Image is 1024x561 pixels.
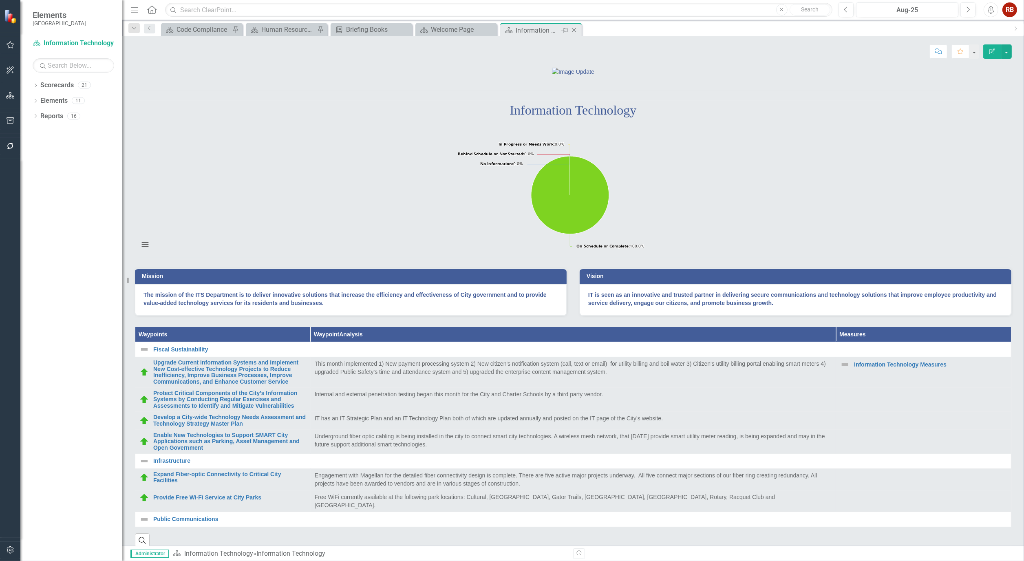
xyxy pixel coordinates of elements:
[139,515,149,524] img: Not Defined
[256,550,325,557] div: Information Technology
[130,550,169,558] span: Administrator
[458,151,524,157] tspan: Behind Schedule or Not Started:
[40,81,74,90] a: Scorecards
[801,6,819,13] span: Search
[576,243,644,249] text: 100.0%
[417,24,495,35] a: Welcome Page
[173,549,567,559] div: »
[499,141,555,147] tspan: In Progress or Needs Work:
[859,5,956,15] div: Aug-25
[315,360,832,376] p: This month implemented 1) New payment processing system 2) New citizen's notification system (cal...
[510,103,637,117] span: Information Technology
[310,387,836,411] td: Double-Click to Edit
[310,429,836,453] td: Double-Click to Edit
[1002,2,1017,17] button: RB
[480,161,523,166] text: 0.0%
[67,113,80,119] div: 16
[315,493,832,509] p: Free WiFi currently available at the following park locations: Cultural, [GEOGRAPHIC_DATA], Gator...
[315,471,832,488] p: Engagement with Magellan for the detailed fiber connectivity design is complete. There are five a...
[458,151,534,157] text: 0.0%
[33,20,86,27] small: [GEOGRAPHIC_DATA]
[153,390,306,409] a: Protect Critical Components of the City’s Information Systems by Conducting Regular Exercises and...
[310,490,836,512] td: Double-Click to Edit
[840,360,850,369] img: Not Defined
[135,469,311,490] td: Double-Click to Edit Right Click for Context Menu
[499,141,564,147] text: 0.0%
[165,3,832,17] input: Search ClearPoint...
[480,161,513,166] tspan: No Information:
[4,9,19,24] img: ClearPoint Strategy
[78,82,91,89] div: 21
[135,357,311,388] td: Double-Click to Edit Right Click for Context Menu
[177,24,230,35] div: Code Compliance
[139,493,149,503] img: On Schedule or Complete
[153,347,1007,353] a: Fiscal Sustainability
[40,112,63,121] a: Reports
[531,156,609,234] path: On Schedule or Complete, 9.
[333,24,410,35] a: Briefing Books
[315,432,832,448] p: Underground fiber optic cabling is being installed in the city to connect smart city technologies...
[153,471,306,484] a: Expand Fiber-optic Connectivity to Critical City Facilities
[588,292,997,306] strong: IT is seen as an innovative and trusted partner in delivering secure communications and technolog...
[139,395,149,404] img: On Schedule or Complete
[856,2,958,17] button: Aug-25
[139,239,151,250] button: View chart menu, Chart
[40,96,68,106] a: Elements
[836,357,1011,388] td: Double-Click to Edit Right Click for Context Menu
[139,456,149,466] img: Not Defined
[153,414,306,427] a: Develop a City-wide Technology Needs Assessment and Technology Strategy Master Plan
[153,360,306,385] a: Upgrade Current Information Systems and Implement New Cost-effective Technology Projects to Reduc...
[854,362,1007,368] a: Information Technology Measures
[135,512,1011,527] td: Double-Click to Edit Right Click for Context Menu
[135,342,1011,357] td: Double-Click to Edit Right Click for Context Menu
[139,345,149,354] img: Not Defined
[33,58,114,73] input: Search Below...
[516,25,559,35] div: Information Technology
[135,387,311,411] td: Double-Click to Edit Right Click for Context Menu
[248,24,315,35] a: Human Resources Analytics Dashboard
[135,429,311,453] td: Double-Click to Edit Right Click for Context Menu
[576,243,630,249] tspan: On Schedule or Complete:
[135,135,1005,257] svg: Interactive chart
[153,495,306,501] a: Provide Free Wi-Fi Service at City Parks
[139,473,149,482] img: On Schedule or Complete
[315,414,832,422] p: IT has an IT Strategic Plan and an IT Technology Plan both of which are updated annually and post...
[139,416,149,426] img: On Schedule or Complete
[163,24,230,35] a: Code Compliance
[33,39,114,48] a: Information Technology
[310,357,836,388] td: Double-Click to Edit
[142,273,563,279] h3: Mission
[135,412,311,430] td: Double-Click to Edit Right Click for Context Menu
[139,437,149,446] img: On Schedule or Complete
[587,273,1007,279] h3: Vision
[184,550,253,557] a: Information Technology
[153,516,1007,522] a: Public Communications
[261,24,315,35] div: Human Resources Analytics Dashboard
[346,24,410,35] div: Briefing Books
[315,390,832,398] p: Internal and external penetration testing began this month for the City and Charter Schools by a ...
[135,454,1011,469] td: Double-Click to Edit Right Click for Context Menu
[552,68,594,76] img: Image Update
[139,367,149,377] img: On Schedule or Complete
[153,458,1007,464] a: Infrastructure
[33,10,86,20] span: Elements
[72,97,85,104] div: 11
[135,490,311,512] td: Double-Click to Edit Right Click for Context Menu
[143,292,547,306] strong: The mission of the ITS Department is to deliver innovative solutions that increase the efficiency...
[153,432,306,451] a: Enable New Technologies to Support SMART City Applications such as Parking, Asset Management and ...
[790,4,830,15] button: Search
[310,469,836,490] td: Double-Click to Edit
[431,24,495,35] div: Welcome Page
[310,412,836,430] td: Double-Click to Edit
[135,135,1011,257] div: Chart. Highcharts interactive chart.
